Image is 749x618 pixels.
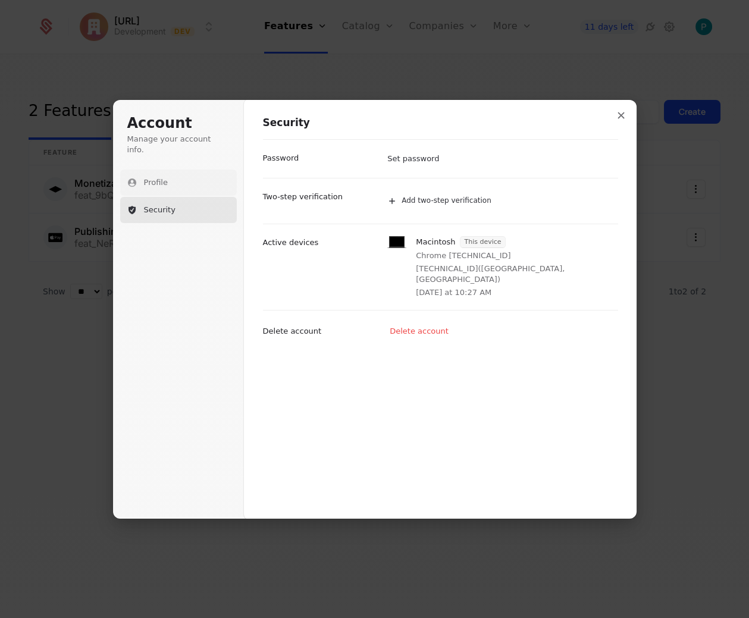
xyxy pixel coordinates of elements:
span: Add two-step verification [402,196,491,206]
button: Set password [381,150,446,168]
button: Add two-step verification [381,188,618,214]
button: Security [120,197,237,223]
h1: Security [263,116,618,130]
span: This device [460,237,504,247]
p: Manage your account info. [127,134,230,155]
h1: Account [127,114,230,133]
span: Security [144,205,176,215]
p: Delete account [263,326,322,337]
p: Two-step verification [263,192,343,202]
p: [TECHNICAL_ID] ( [GEOGRAPHIC_DATA], [GEOGRAPHIC_DATA] ) [416,263,615,285]
p: Macintosh [416,237,455,247]
p: Chrome [TECHNICAL_ID] [416,250,510,261]
button: Profile [120,170,237,196]
p: Password [263,153,299,164]
button: Delete account [384,322,456,340]
p: [DATE] at 10:27 AM [416,287,491,298]
p: Active devices [263,237,319,248]
span: Profile [144,177,168,188]
button: Close modal [610,105,632,126]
